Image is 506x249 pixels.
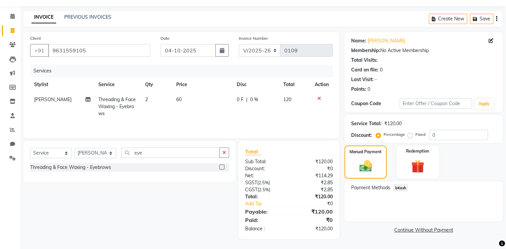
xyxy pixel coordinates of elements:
th: Service [94,77,141,92]
div: Card on file: [351,66,379,73]
label: Invoice Number [239,35,268,41]
span: Threading & Face Waxing - Eyebrows [98,96,136,116]
div: Service Total: [351,120,382,127]
div: ₹120.00 [289,225,338,232]
div: Paid: [240,216,289,224]
img: _cash.svg [356,159,376,173]
div: ₹0 [297,200,338,207]
button: +91 [30,44,49,57]
div: Threading & Face Waxing - Eyebrows [30,164,111,171]
th: Total [279,77,311,92]
span: 0 % [250,96,258,103]
a: PREVIOUS INVOICES [64,14,111,20]
span: 60 [176,96,182,102]
div: Last Visit: [351,76,374,83]
div: Points: [351,86,366,93]
div: Discount: [240,165,289,172]
div: Net: [240,172,289,179]
div: ₹120.00 [289,158,338,165]
span: 0 F [237,96,243,103]
label: Redemption [406,148,429,154]
div: Coupon Code [351,100,399,107]
div: Total Visits: [351,57,378,64]
span: 2.5% [259,187,269,192]
button: Apply [475,99,494,109]
div: ₹120.00 [384,120,402,127]
span: Total [245,148,261,155]
div: ( ) [240,179,289,186]
label: Manual Payment [349,149,382,155]
div: No Active Membership [351,47,496,54]
div: Membership: [351,47,380,54]
div: ( ) [240,186,289,193]
span: Payment Methods [351,184,390,191]
div: ₹114.29 [289,172,338,179]
div: ₹2.85 [289,179,338,186]
div: ₹120.00 [289,208,338,216]
div: 0 [380,66,383,73]
span: 2 [145,96,148,102]
span: SGST [245,180,257,186]
div: Name: [351,37,366,44]
span: | [246,96,247,103]
a: Continue Without Payment [346,227,501,234]
div: Sub Total: [240,158,289,165]
label: Percentage [384,132,405,138]
div: Balance : [240,225,289,232]
div: Payable: [240,208,289,216]
span: 2.5% [259,180,269,185]
a: Add Tip [240,200,297,207]
input: Search or Scan [121,148,220,158]
label: Fixed [415,132,425,138]
div: ₹0 [289,165,338,172]
div: - [375,76,377,83]
input: Enter Offer / Coupon Code [400,98,472,109]
div: Discount: [351,132,372,139]
span: CGST [245,187,258,193]
div: ₹2.85 [289,186,338,193]
th: Disc [233,77,279,92]
div: ₹0 [289,216,338,224]
button: Create New [429,14,467,24]
th: Qty [141,77,172,92]
span: bKash [393,184,408,192]
div: 0 [368,86,370,93]
label: Client [30,35,41,41]
a: [PERSON_NAME] [368,37,405,44]
div: Services [31,65,338,77]
div: Total: [240,193,289,200]
th: Price [172,77,233,92]
div: ₹120.00 [289,193,338,200]
button: Save [470,14,493,24]
span: [PERSON_NAME] [34,96,72,102]
label: Date [161,35,170,41]
th: Stylist [30,77,94,92]
a: INVOICE [31,11,56,23]
th: Action [311,77,333,92]
img: _gift.svg [407,158,428,175]
input: Search by Name/Mobile/Email/Code [48,44,150,57]
span: 120 [283,96,291,102]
